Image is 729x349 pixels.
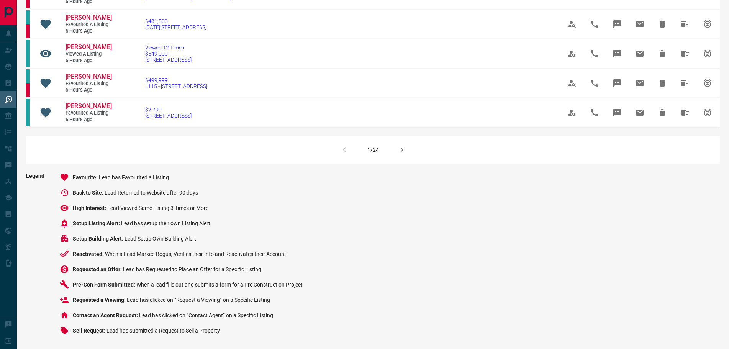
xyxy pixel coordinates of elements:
[631,74,649,92] span: Email
[608,44,626,63] span: Message
[66,14,112,21] span: [PERSON_NAME]
[698,103,717,122] span: Snooze
[26,99,30,126] div: condos.ca
[73,220,121,226] span: Setup Listing Alert
[608,15,626,33] span: Message
[73,190,105,196] span: Back to Site
[125,236,196,242] span: Lead Setup Own Building Alert
[66,102,112,110] span: [PERSON_NAME]
[145,51,192,57] span: $549,000
[145,77,207,89] a: $499,999L115 - [STREET_ADDRESS]
[698,44,717,63] span: Snooze
[66,116,111,123] span: 6 hours ago
[73,266,123,272] span: Requested an Offer
[99,174,169,180] span: Lead has Favourited a Listing
[608,74,626,92] span: Message
[145,113,192,119] span: [STREET_ADDRESS]
[145,107,192,113] span: $2,799
[631,103,649,122] span: Email
[676,15,694,33] span: Hide All from Miguel Leslie
[73,328,106,334] span: Sell Request
[145,83,207,89] span: L115 - [STREET_ADDRESS]
[66,21,111,28] span: Favourited a Listing
[367,147,379,153] div: 1/24
[107,205,208,211] span: Lead Viewed Same Listing 3 Times or More
[585,15,604,33] span: Call
[26,83,30,97] div: property.ca
[608,103,626,122] span: Message
[676,74,694,92] span: Hide All from Miguel Leslie
[66,28,111,34] span: 5 hours ago
[26,10,30,24] div: condos.ca
[127,297,270,303] span: Lead has clicked on “Request a Viewing” on a Specific Listing
[66,110,111,116] span: Favourited a Listing
[145,18,206,30] a: $481,800[DATE][STREET_ADDRESS]
[653,74,672,92] span: Hide
[653,44,672,63] span: Hide
[585,44,604,63] span: Call
[145,77,207,83] span: $499,999
[73,251,105,257] span: Reactivated
[563,103,581,122] span: View Profile
[585,103,604,122] span: Call
[631,15,649,33] span: Email
[66,87,111,93] span: 6 hours ago
[73,174,99,180] span: Favourite
[26,40,30,67] div: condos.ca
[66,57,111,64] span: 5 hours ago
[123,266,261,272] span: Lead has Requested to Place an Offer for a Specific Listing
[145,44,192,51] span: Viewed 12 Times
[66,102,111,110] a: [PERSON_NAME]
[136,282,303,288] span: When a lead fills out and submits a form for a Pre Construction Project
[66,43,111,51] a: [PERSON_NAME]
[66,43,112,51] span: [PERSON_NAME]
[73,297,127,303] span: Requested a Viewing
[66,73,112,80] span: [PERSON_NAME]
[145,107,192,119] a: $2,799[STREET_ADDRESS]
[105,251,286,257] span: When a Lead Marked Bogus, Verifies their Info and Reactivates their Account
[26,24,30,38] div: property.ca
[73,236,125,242] span: Setup Building Alert
[585,74,604,92] span: Call
[698,74,717,92] span: Snooze
[145,24,206,30] span: [DATE][STREET_ADDRESS]
[653,103,672,122] span: Hide
[631,44,649,63] span: Email
[73,312,139,318] span: Contact an Agent Request
[145,18,206,24] span: $481,800
[139,312,273,318] span: Lead has clicked on “Contact Agent” on a Specific Listing
[66,51,111,57] span: Viewed a Listing
[653,15,672,33] span: Hide
[105,190,198,196] span: Lead Returned to Website after 90 days
[26,69,30,83] div: condos.ca
[563,44,581,63] span: View Profile
[73,205,107,211] span: High Interest
[66,80,111,87] span: Favourited a Listing
[106,328,220,334] span: Lead has submitted a Request to Sell a Property
[563,74,581,92] span: View Profile
[121,220,210,226] span: Lead has setup their own Listing Alert
[145,57,192,63] span: [STREET_ADDRESS]
[145,44,192,63] a: Viewed 12 Times$549,000[STREET_ADDRESS]
[66,73,111,81] a: [PERSON_NAME]
[676,44,694,63] span: Hide All from Yusuf Abdulla
[676,103,694,122] span: Hide All from Breanna Harvey
[26,173,44,341] span: Legend
[66,14,111,22] a: [PERSON_NAME]
[563,15,581,33] span: View Profile
[698,15,717,33] span: Snooze
[73,282,136,288] span: Pre-Con Form Submitted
